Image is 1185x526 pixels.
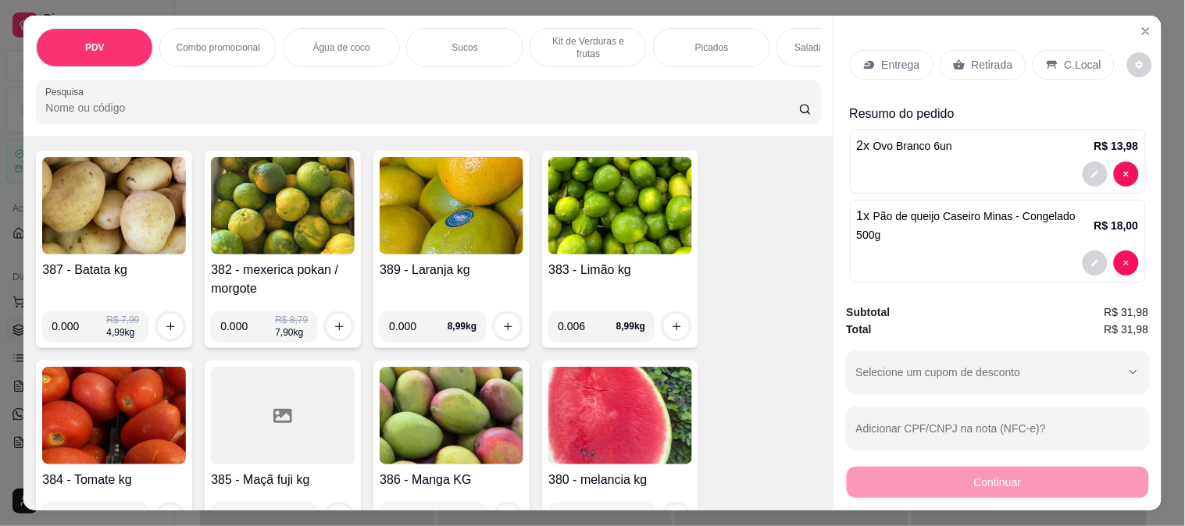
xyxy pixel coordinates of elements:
input: 0.00 [389,311,448,342]
p: 1 x [857,207,1094,244]
button: increase-product-quantity [327,314,352,339]
button: increase-product-quantity [495,314,520,339]
img: product-image [380,367,523,464]
span: Ovo Branco 6un [873,140,952,152]
p: Picados [695,41,729,54]
p: PDV [85,41,105,54]
p: Salada Higienizada [795,41,876,54]
img: product-image [380,157,523,254]
input: Pesquisa [45,100,799,116]
button: decrease-product-quantity [1127,52,1152,77]
button: Selecione um cupom de desconto [847,350,1149,394]
span: R$ 31,98 [1105,304,1149,321]
span: Pão de queijo Caseiro Minas - Congelado 500g [857,210,1076,241]
strong: Total [847,323,872,336]
button: decrease-product-quantity [1083,251,1108,275]
p: C.Local [1065,57,1101,73]
button: Close [1133,19,1158,44]
img: product-image [211,157,355,254]
p: Entrega [882,57,920,73]
strong: Subtotal [847,306,891,318]
h4: 384 - Tomate kg [42,471,186,489]
img: product-image [548,157,692,254]
h4: 380 - melancia kg [548,471,692,489]
span: R$ 31,98 [1105,321,1149,338]
button: decrease-product-quantity [1114,162,1139,187]
input: Adicionar CPF/CNPJ na nota (NFC-e)? [856,427,1140,442]
button: decrease-product-quantity [1083,162,1108,187]
button: increase-product-quantity [664,314,689,339]
p: Combo promocional [177,41,260,54]
input: 0.00 [558,311,616,342]
p: R$ 13,98 [1094,138,1139,154]
h4: 382 - mexerica pokan / morgote [211,261,355,298]
p: Kit de Verduras e frutas [543,35,634,60]
h4: 389 - Laranja kg [380,261,523,279]
p: Água de coco [313,41,370,54]
h4: 385 - Maçã fuji kg [211,471,355,489]
p: Retirada [972,57,1013,73]
img: product-image [548,367,692,464]
h4: 383 - Limão kg [548,261,692,279]
img: product-image [42,367,186,464]
input: 0.00 [52,311,106,342]
label: Pesquisa [45,85,89,98]
p: Resumo do pedido [850,105,1146,123]
input: 0.00 [220,311,275,342]
p: R$ 18,00 [1094,218,1139,233]
img: product-image [42,157,186,254]
p: Sucos [452,41,478,54]
button: increase-product-quantity [158,314,183,339]
button: decrease-product-quantity [1114,251,1139,275]
h4: 386 - Manga KG [380,471,523,489]
h4: 387 - Batata kg [42,261,186,279]
p: 2 x [857,137,953,155]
